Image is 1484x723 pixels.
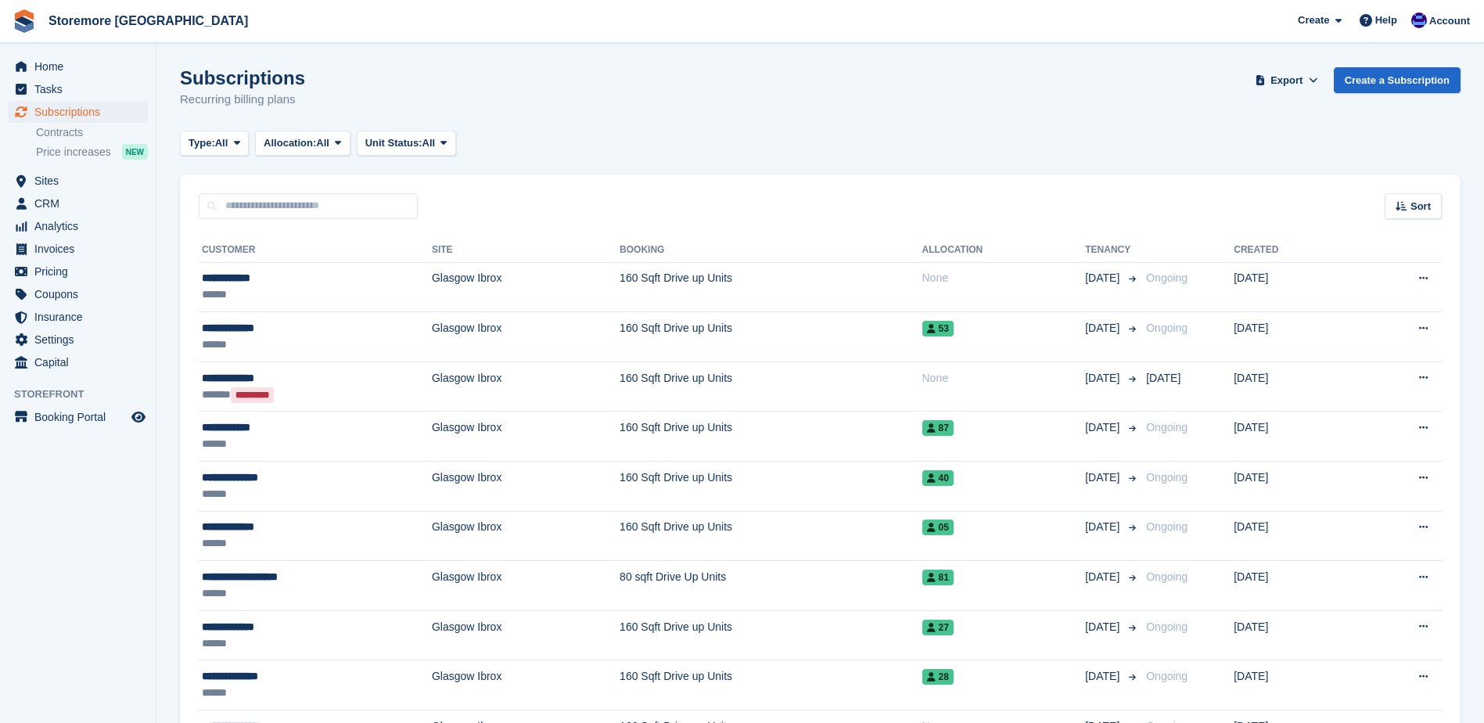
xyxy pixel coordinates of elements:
th: Site [432,238,620,263]
span: Type: [189,135,215,151]
td: [DATE] [1234,660,1353,710]
a: menu [8,306,148,328]
a: Storemore [GEOGRAPHIC_DATA] [42,8,254,34]
span: CRM [34,192,128,214]
span: Unit Status: [365,135,422,151]
span: Create [1298,13,1329,28]
td: Glasgow Ibrox [432,511,620,561]
span: Capital [34,351,128,373]
td: Glasgow Ibrox [432,660,620,710]
span: 40 [922,470,954,486]
span: Storefront [14,387,156,402]
span: [DATE] [1085,619,1123,635]
span: [DATE] [1085,270,1123,286]
a: Price increases NEW [36,143,148,160]
span: Booking Portal [34,406,128,428]
span: Account [1429,13,1470,29]
span: Ongoing [1146,421,1188,433]
a: Preview store [129,408,148,426]
span: Price increases [36,145,111,160]
td: [DATE] [1234,312,1353,362]
span: Sort [1410,199,1431,214]
a: menu [8,170,148,192]
img: stora-icon-8386f47178a22dfd0bd8f6a31ec36ba5ce8667c1dd55bd0f319d3a0aa187defe.svg [13,9,36,33]
td: Glasgow Ibrox [432,610,620,660]
span: [DATE] [1146,372,1180,384]
a: menu [8,283,148,305]
td: [DATE] [1234,610,1353,660]
td: [DATE] [1234,412,1353,462]
span: 05 [922,520,954,535]
a: menu [8,406,148,428]
span: Subscriptions [34,101,128,123]
div: None [922,270,1086,286]
a: menu [8,215,148,237]
td: [DATE] [1234,511,1353,561]
span: All [316,135,329,151]
p: Recurring billing plans [180,91,305,109]
th: Booking [620,238,922,263]
th: Customer [199,238,432,263]
a: menu [8,78,148,100]
a: menu [8,238,148,260]
span: Ongoing [1146,520,1188,533]
button: Export [1252,67,1321,93]
th: Tenancy [1085,238,1140,263]
a: menu [8,56,148,77]
td: Glasgow Ibrox [432,262,620,312]
td: Glasgow Ibrox [432,561,620,611]
span: Analytics [34,215,128,237]
span: Coupons [34,283,128,305]
button: Type: All [180,131,249,156]
a: menu [8,351,148,373]
button: Allocation: All [255,131,350,156]
td: [DATE] [1234,262,1353,312]
span: Settings [34,329,128,351]
span: [DATE] [1085,419,1123,436]
td: 160 Sqft Drive up Units [620,361,922,412]
span: [DATE] [1085,370,1123,387]
span: [DATE] [1085,668,1123,685]
th: Allocation [922,238,1086,263]
span: 27 [922,620,954,635]
td: Glasgow Ibrox [432,462,620,512]
span: 28 [922,669,954,685]
a: menu [8,329,148,351]
a: menu [8,101,148,123]
span: Home [34,56,128,77]
span: [DATE] [1085,469,1123,486]
span: Ongoing [1146,272,1188,284]
a: menu [8,192,148,214]
h1: Subscriptions [180,67,305,88]
span: Ongoing [1146,471,1188,484]
span: Tasks [34,78,128,100]
button: Unit Status: All [357,131,456,156]
td: 160 Sqft Drive up Units [620,312,922,362]
span: [DATE] [1085,569,1123,585]
td: [DATE] [1234,462,1353,512]
span: Ongoing [1146,322,1188,334]
img: Angela [1411,13,1427,28]
th: Created [1234,238,1353,263]
td: Glasgow Ibrox [432,312,620,362]
span: 87 [922,420,954,436]
td: 160 Sqft Drive up Units [620,660,922,710]
a: menu [8,261,148,282]
a: Contracts [36,125,148,140]
span: Allocation: [264,135,316,151]
span: [DATE] [1085,519,1123,535]
span: Ongoing [1146,670,1188,682]
span: [DATE] [1085,320,1123,336]
td: 160 Sqft Drive up Units [620,462,922,512]
td: 80 sqft Drive Up Units [620,561,922,611]
div: NEW [122,144,148,160]
td: Glasgow Ibrox [432,361,620,412]
span: Ongoing [1146,620,1188,633]
span: Export [1270,73,1303,88]
span: Invoices [34,238,128,260]
span: Insurance [34,306,128,328]
div: None [922,370,1086,387]
td: 160 Sqft Drive up Units [620,412,922,462]
td: [DATE] [1234,361,1353,412]
td: 160 Sqft Drive up Units [620,511,922,561]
